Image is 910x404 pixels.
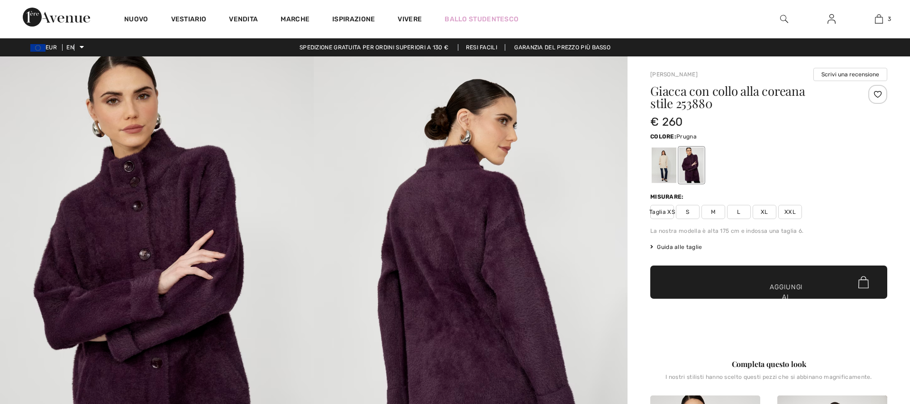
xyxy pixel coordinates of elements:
a: Registrazione [820,13,843,25]
font: L [737,209,740,215]
font: Giacca con collo alla coreana stile 253880 [650,83,805,111]
font: Taglia XS [649,209,675,215]
a: Garanzia del prezzo più basso [507,44,618,51]
img: La mia borsa [875,13,883,25]
font: 3 [888,16,891,22]
a: Marche [281,15,309,25]
img: Bag.svg [858,276,869,288]
font: Nuovo [124,15,148,23]
img: Le mie informazioni [828,13,836,25]
font: Vivere [398,15,422,23]
font: Prugna [676,133,697,140]
font: Misurare: [650,193,684,200]
div: Champagne [652,147,676,183]
a: Resi facili [458,44,505,51]
font: Ispirazione [332,15,375,23]
a: Vivere [398,14,422,24]
a: 3 [855,13,902,25]
font: EUR [45,44,57,51]
font: Colore: [650,133,676,140]
a: Vestiario [171,15,207,25]
a: Nuovo [124,15,148,25]
font: Spedizione gratuita per ordini superiori a 130 € [300,44,448,51]
font: € 260 [650,115,683,129]
img: cerca nel sito web [780,13,788,25]
a: Vendita [229,15,258,25]
font: Guida alle taglie [657,244,702,250]
iframe: Apre un widget dove puoi trovare maggiori informazioni [848,333,901,357]
font: EN [66,44,74,51]
font: Garanzia del prezzo più basso [514,44,610,51]
img: 1a Avenue [23,8,90,27]
a: [PERSON_NAME] [650,71,698,78]
font: Completa questo look [732,359,806,369]
font: XXL [784,209,796,215]
font: La nostra modella è alta 175 cm e indossa una taglia 6. [650,228,804,234]
font: I nostri stilisti hanno scelto questi pezzi che si abbinano magnificamente. [665,374,872,380]
a: Spedizione gratuita per ordini superiori a 130 € [292,44,456,51]
font: Marche [281,15,309,23]
font: M [711,209,716,215]
font: Vendita [229,15,258,23]
a: Ballo studentesco [445,14,519,24]
font: Resi facili [466,44,497,51]
font: Vestiario [171,15,207,23]
font: S [686,209,689,215]
img: Euro [30,44,45,52]
font: Ballo studentesco [445,15,519,23]
font: Aggiungi al carrello [769,282,804,312]
button: Scrivi una recensione [813,68,887,81]
font: Scrivi una recensione [821,71,879,78]
font: XL [761,209,768,215]
div: Prugna [679,147,704,183]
